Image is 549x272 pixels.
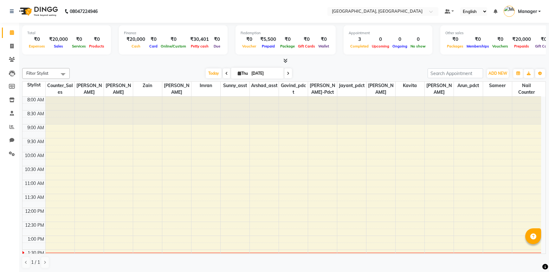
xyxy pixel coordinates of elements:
[47,36,70,43] div: ₹20,000
[26,124,45,131] div: 9:00 AM
[124,30,223,36] div: Finance
[465,44,491,48] span: Memberships
[296,36,317,43] div: ₹0
[465,36,491,43] div: ₹0
[133,82,162,90] span: Zain
[87,36,106,43] div: ₹0
[510,36,533,43] div: ₹20,000
[522,247,543,266] iframe: chat widget
[26,138,45,145] div: 9:30 AM
[370,44,391,48] span: Upcoming
[258,36,279,43] div: ₹5,500
[279,44,296,48] span: Package
[260,44,276,48] span: Prepaid
[428,68,483,78] input: Search Appointment
[241,36,258,43] div: ₹0
[27,30,106,36] div: Total
[241,44,258,48] span: Voucher
[124,36,148,43] div: ₹20,000
[445,44,465,48] span: Packages
[349,36,370,43] div: 3
[27,44,47,48] span: Expenses
[26,97,45,103] div: 8:00 AM
[26,111,45,117] div: 8:30 AM
[513,44,531,48] span: Prepaids
[409,44,427,48] span: No show
[87,44,106,48] span: Products
[317,44,331,48] span: Wallet
[236,71,249,76] span: Thu
[491,36,510,43] div: ₹0
[52,44,65,48] span: Sales
[212,44,222,48] span: Due
[279,82,308,96] span: Govind_pdct
[211,36,223,43] div: ₹0
[249,69,281,78] input: 2025-09-04
[308,82,337,96] span: [PERSON_NAME]-pdct
[24,208,45,215] div: 12:00 PM
[159,44,188,48] span: Online/Custom
[279,36,296,43] div: ₹0
[70,44,87,48] span: Services
[23,82,45,88] div: Stylist
[391,44,409,48] span: Ongoing
[75,82,104,96] span: [PERSON_NAME]
[337,82,366,90] span: Jayant_pdct
[26,250,45,256] div: 1:30 PM
[396,82,424,90] span: Kavita
[487,69,509,78] button: ADD NEW
[518,8,537,15] span: Manager
[23,152,45,159] div: 10:00 AM
[31,259,40,266] span: 1 / 1
[370,36,391,43] div: 0
[425,82,454,96] span: [PERSON_NAME]
[191,82,220,90] span: Imran
[221,82,249,90] span: Sunny_asst
[148,44,159,48] span: Card
[189,44,210,48] span: Petty cash
[296,44,317,48] span: Gift Cards
[162,82,191,96] span: [PERSON_NAME]
[23,166,45,173] div: 10:30 AM
[504,6,515,17] img: Manager
[159,36,188,43] div: ₹0
[26,71,48,76] span: Filter Stylist
[188,36,211,43] div: ₹30,401
[70,3,98,20] b: 08047224946
[26,236,45,243] div: 1:00 PM
[24,222,45,229] div: 12:30 PM
[46,82,74,96] span: Counter_Sales
[23,180,45,187] div: 11:00 AM
[454,82,483,90] span: Arun_pdct
[391,36,409,43] div: 0
[241,30,331,36] div: Redemption
[27,36,47,43] div: ₹0
[445,36,465,43] div: ₹0
[366,82,395,96] span: [PERSON_NAME]
[483,82,512,90] span: Sameer
[70,36,87,43] div: ₹0
[104,82,133,96] span: [PERSON_NAME]
[512,82,541,96] span: Nail Counter
[491,44,510,48] span: Vouchers
[349,44,370,48] span: Completed
[130,44,142,48] span: Cash
[317,36,331,43] div: ₹0
[148,36,159,43] div: ₹0
[250,82,279,90] span: Arshad_asst
[349,30,427,36] div: Appointment
[206,68,222,78] span: Today
[409,36,427,43] div: 0
[488,71,507,76] span: ADD NEW
[23,194,45,201] div: 11:30 AM
[16,3,60,20] img: logo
